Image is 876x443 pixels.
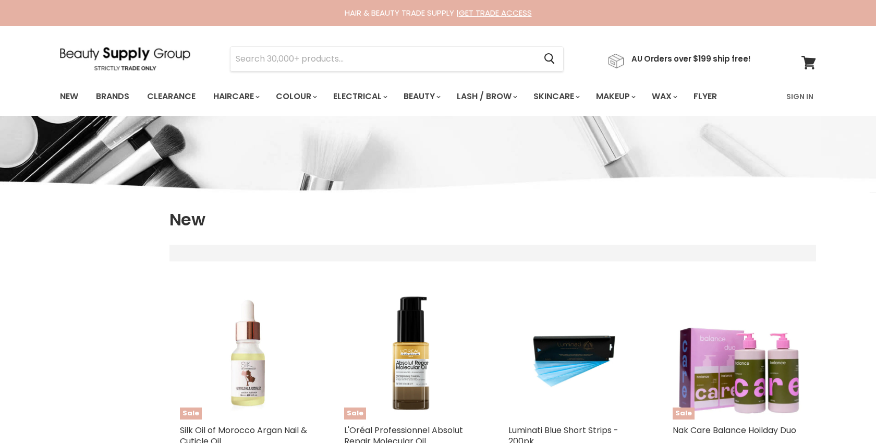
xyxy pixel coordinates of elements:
a: GET TRADE ACCESS [459,7,532,18]
a: Clearance [139,86,203,107]
a: Flyer [686,86,725,107]
input: Search [230,47,536,71]
a: Lash / Brow [449,86,524,107]
span: Sale [673,408,695,420]
a: Haircare [205,86,266,107]
a: Nak Care Balance Hoilday Duo Sale [673,286,806,420]
span: Sale [344,408,366,420]
a: Wax [644,86,684,107]
a: Makeup [588,86,642,107]
a: Nak Care Balance Hoilday Duo [673,424,796,436]
a: Silk Oil of Morocco Argan Nail & Cuticle Oil Sale [180,286,313,420]
iframe: Gorgias live chat messenger [824,394,866,433]
form: Product [230,46,564,71]
h1: New [169,209,816,231]
a: Colour [268,86,323,107]
a: New [52,86,86,107]
a: Electrical [325,86,394,107]
ul: Main menu [52,81,752,112]
a: Beauty [396,86,447,107]
a: Skincare [526,86,586,107]
img: L'Oréal Professionnel Absolut Repair Molecular Oil [344,286,477,420]
div: HAIR & BEAUTY TRADE SUPPLY | [47,8,829,18]
nav: Main [47,81,829,112]
img: Luminati Blue Short Strips - 200pk [508,286,641,420]
img: Silk Oil of Morocco Argan Nail & Cuticle Oil [180,286,313,420]
span: Sale [180,408,202,420]
a: L'Oréal Professionnel Absolut Repair Molecular Oil L'Oréal Professionnel Absolut Repair Molecular... [344,286,477,420]
a: Brands [88,86,137,107]
a: Sign In [780,86,820,107]
button: Search [536,47,563,71]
